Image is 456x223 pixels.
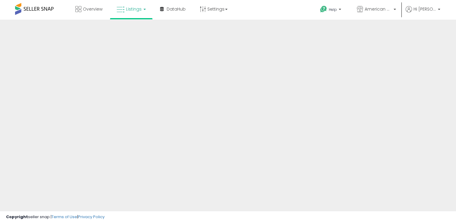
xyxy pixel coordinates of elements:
a: Help [315,1,347,20]
div: seller snap | | [6,214,105,220]
span: Help [329,7,337,12]
a: Hi [PERSON_NAME] [406,6,440,20]
span: Hi [PERSON_NAME] [414,6,436,12]
a: Terms of Use [52,214,77,220]
span: Overview [83,6,102,12]
strong: Copyright [6,214,28,220]
i: Get Help [320,5,327,13]
span: Listings [126,6,142,12]
span: DataHub [167,6,186,12]
span: American Apollo [365,6,392,12]
a: Privacy Policy [78,214,105,220]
